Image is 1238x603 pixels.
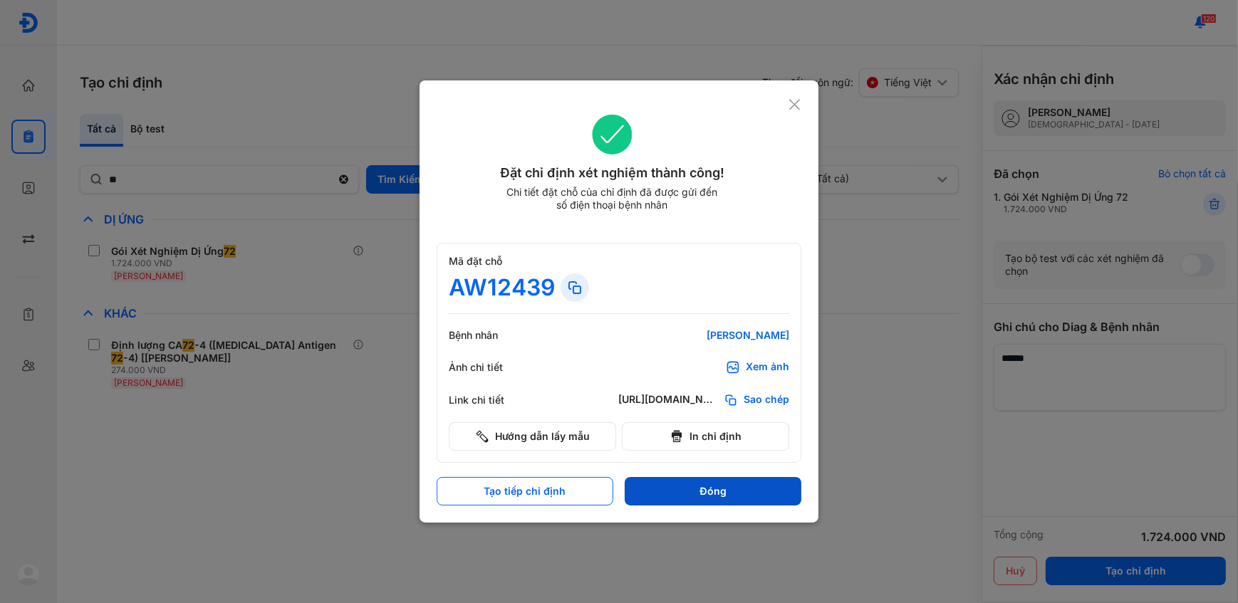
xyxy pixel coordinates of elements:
[437,477,613,505] button: Tạo tiếp chỉ định
[449,394,534,407] div: Link chi tiết
[625,477,801,505] button: Đóng
[449,273,555,302] div: AW12439
[618,329,789,342] div: [PERSON_NAME]
[449,361,534,374] div: Ảnh chi tiết
[449,422,616,451] button: Hướng dẫn lấy mẫu
[500,186,724,211] div: Chi tiết đặt chỗ của chỉ định đã được gửi đến số điện thoại bệnh nhân
[622,422,789,451] button: In chỉ định
[618,393,718,407] div: [URL][DOMAIN_NAME]
[449,329,534,342] div: Bệnh nhân
[437,163,788,183] div: Đặt chỉ định xét nghiệm thành công!
[746,360,789,374] div: Xem ảnh
[449,255,789,268] div: Mã đặt chỗ
[744,393,789,407] span: Sao chép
